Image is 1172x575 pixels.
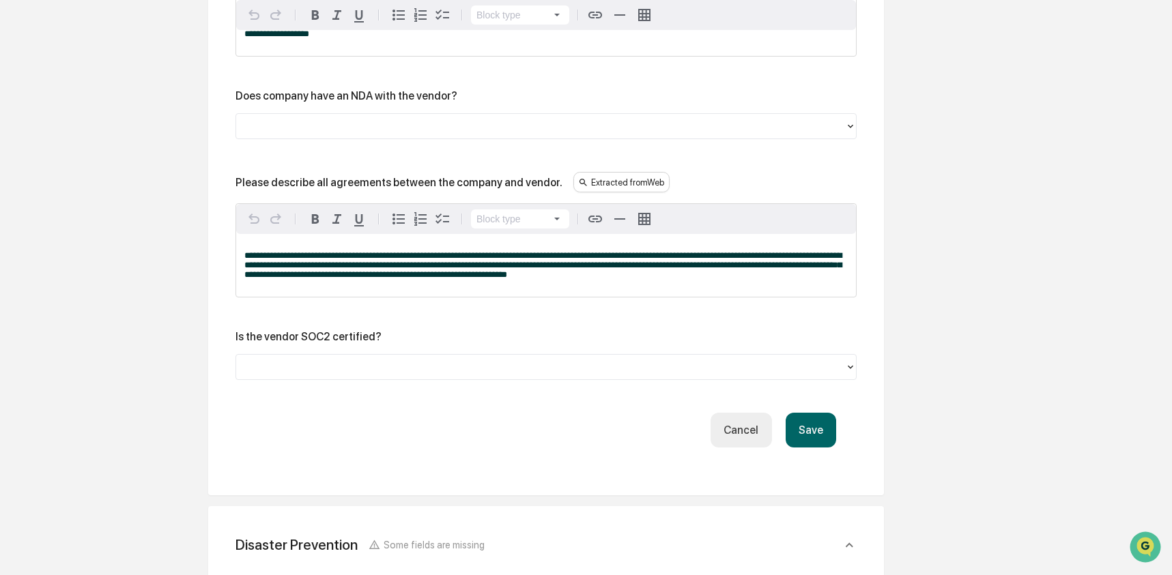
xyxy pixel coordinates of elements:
[235,330,382,343] div: Is the vendor SOC2 certified?
[27,198,86,211] span: Data Lookup
[99,173,110,184] div: 🗄️
[235,536,358,553] div: Disaster Prevention
[8,166,94,191] a: 🖐️Preclearance
[113,172,169,186] span: Attestations
[326,4,348,26] button: Italic
[14,199,25,210] div: 🔎
[14,104,38,129] img: 1746055101610-c473b297-6a78-478c-a979-82029cc54cd1
[384,539,485,550] span: Some fields are missing
[304,208,326,230] button: Bold
[304,4,326,26] button: Bold
[235,176,562,189] div: Please describe all agreements between the company and vendor.
[8,192,91,217] a: 🔎Data Lookup
[14,173,25,184] div: 🖐️
[786,413,836,447] button: Save
[46,118,173,129] div: We're available if you need us!
[94,166,175,191] a: 🗄️Attestations
[96,231,165,241] a: Powered byPylon
[711,413,771,447] button: Cancel
[348,208,370,230] button: Underline
[235,89,457,102] div: Does company have an NDA with the vendor?
[27,172,88,186] span: Preclearance
[348,4,370,26] button: Underline
[326,208,348,230] button: Italic
[14,29,248,50] p: How can we help?
[232,108,248,125] button: Start new chat
[136,231,165,241] span: Pylon
[46,104,224,118] div: Start new chat
[1128,530,1165,567] iframe: Open customer support
[573,172,670,192] div: Extracted from Web
[471,209,569,228] button: Block type
[471,5,569,25] button: Block type
[225,522,868,567] div: Disaster PreventionSome fields are missing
